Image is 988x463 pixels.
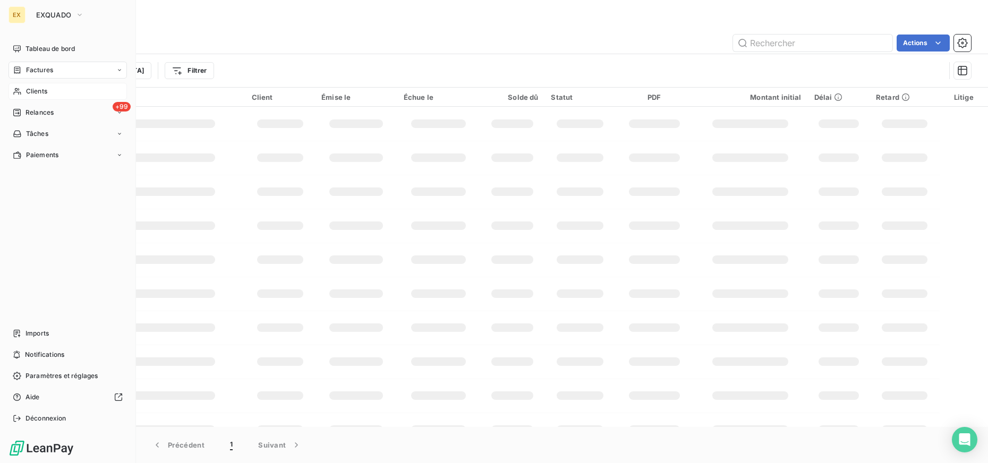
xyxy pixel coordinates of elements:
button: Précédent [139,434,217,456]
div: Statut [551,93,609,101]
button: Actions [897,35,950,52]
span: Imports [25,329,49,338]
img: Logo LeanPay [8,440,74,457]
span: Notifications [25,350,64,359]
span: Clients [26,87,47,96]
div: Open Intercom Messenger [952,427,977,452]
span: Relances [25,108,54,117]
div: Émise le [321,93,391,101]
span: Paramètres et réglages [25,371,98,381]
span: Tâches [26,129,48,139]
span: Paiements [26,150,58,160]
span: Factures [26,65,53,75]
div: Délai [814,93,863,101]
button: Filtrer [165,62,214,79]
span: +99 [113,102,131,112]
div: PDF [622,93,687,101]
button: Suivant [245,434,314,456]
span: Déconnexion [25,414,66,423]
div: Litige [946,93,982,101]
span: EXQUADO [36,11,71,19]
div: Échue le [404,93,474,101]
button: 1 [217,434,245,456]
span: 1 [230,440,233,450]
div: Solde dû [487,93,539,101]
input: Rechercher [733,35,892,52]
a: Aide [8,389,127,406]
span: Tableau de bord [25,44,75,54]
div: Retard [876,93,933,101]
span: Aide [25,392,40,402]
div: EX [8,6,25,23]
div: Montant initial [700,93,802,101]
div: Client [252,93,309,101]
